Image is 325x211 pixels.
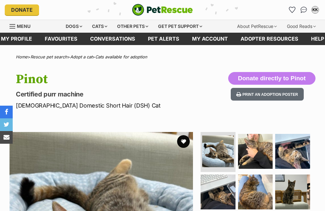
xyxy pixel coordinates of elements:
div: About PetRescue [233,20,281,33]
div: Good Reads [282,20,320,33]
img: Photo of Pinot [275,134,310,169]
a: Cats available for adoption [95,54,147,59]
div: Cats [88,20,112,33]
div: Get pet support [154,20,207,33]
button: favourite [177,135,190,148]
div: Dogs [61,20,87,33]
a: Home [16,54,28,59]
a: Rescue pet search [30,54,67,59]
a: My account [186,33,234,45]
img: Photo of Pinot [201,175,235,209]
button: Donate directly to Pinot [228,72,315,85]
img: chat-41dd97257d64d25036548639549fe6c8038ab92f7586957e7f3b1b290dea8141.svg [301,7,307,13]
a: Menu [10,20,35,31]
a: Adopt a cat [70,54,92,59]
ul: Account quick links [287,5,320,15]
h1: Pinot [16,72,199,87]
a: conversations [84,33,142,45]
span: Menu [17,23,30,29]
a: Donate [5,4,39,15]
div: Other pets [113,20,153,33]
img: logo-cat-932fe2b9b8326f06289b0f2fb663e598f794de774fb13d1741a6617ecf9a85b4.svg [132,4,193,16]
a: Pet alerts [142,33,186,45]
img: Photo of Pinot [202,135,234,167]
a: Favourites [38,33,84,45]
p: [DEMOGRAPHIC_DATA] Domestic Short Hair (DSH) Cat [16,101,199,110]
img: Photo of Pinot [238,175,273,209]
button: Print an adoption poster [231,88,304,101]
a: Conversations [299,5,309,15]
p: Certified purr machine [16,90,199,99]
img: Photo of Pinot [275,175,310,209]
a: Adopter resources [234,33,305,45]
a: PetRescue [132,4,193,16]
button: My account [310,5,320,15]
div: KK [312,7,318,13]
a: Favourites [287,5,297,15]
img: Photo of Pinot [238,134,273,169]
